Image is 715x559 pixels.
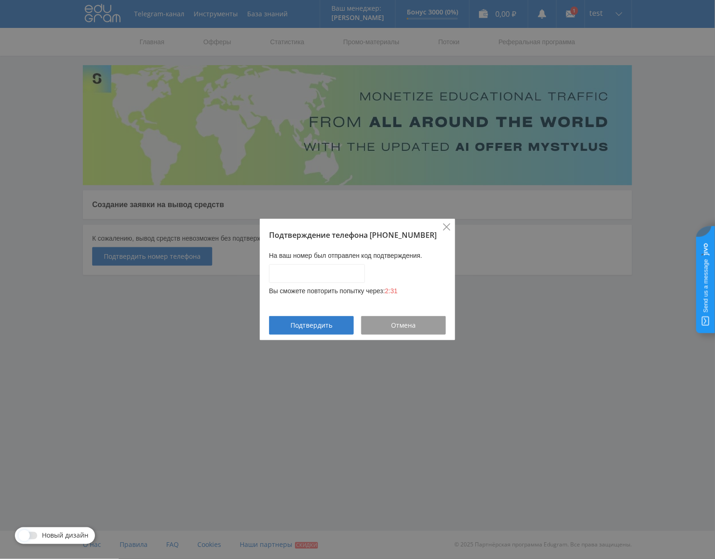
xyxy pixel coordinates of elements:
button: Подтвердить [269,316,354,335]
span: Новый дизайн [42,532,88,539]
div: 2:31 [385,287,398,296]
div: Вы сможете повторить попытку через : [269,287,446,296]
button: Close [443,223,451,231]
div: Подтверждение телефона [PHONE_NUMBER] [269,230,446,240]
span: Отмена [391,322,416,329]
button: Отмена [361,316,446,335]
span: Подтвердить [290,322,332,329]
p: На ваш номер был отправлен код подтверждения. [269,251,446,261]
